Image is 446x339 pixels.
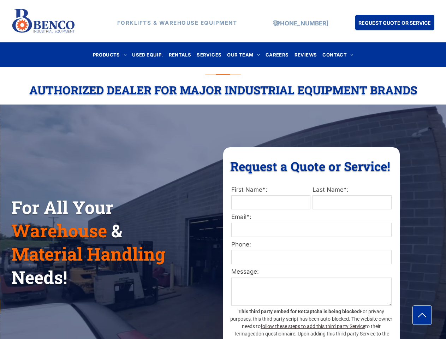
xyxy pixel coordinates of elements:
a: REQUEST QUOTE OR SERVICE [355,15,434,30]
label: Message: [231,267,392,276]
a: USED EQUIP. [129,50,166,59]
a: OUR TEAM [224,50,263,59]
a: follow these steps to add this third party Service [261,323,365,329]
a: PRODUCTS [90,50,130,59]
label: First Name*: [231,185,310,195]
strong: FORKLIFTS & WAREHOUSE EQUIPMENT [117,19,237,26]
span: REQUEST QUOTE OR SERVICE [358,16,431,29]
span: For All Your [11,196,113,219]
span: Warehouse [11,219,107,242]
span: Needs! [11,266,67,289]
a: REVIEWS [292,50,320,59]
label: Email*: [231,213,392,222]
strong: This third party embed for ReCaptcha is being blocked [238,309,360,314]
span: Authorized Dealer For Major Industrial Equipment Brands [29,82,417,97]
span: Request a Quote or Service! [230,158,390,174]
span: Material Handling [11,242,165,266]
label: Last Name*: [313,185,392,195]
a: CONTACT [320,50,356,59]
a: RENTALS [166,50,194,59]
label: Phone: [231,240,392,249]
span: & [111,219,122,242]
a: SERVICES [194,50,224,59]
a: CAREERS [263,50,292,59]
a: [PHONE_NUMBER] [274,20,328,27]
